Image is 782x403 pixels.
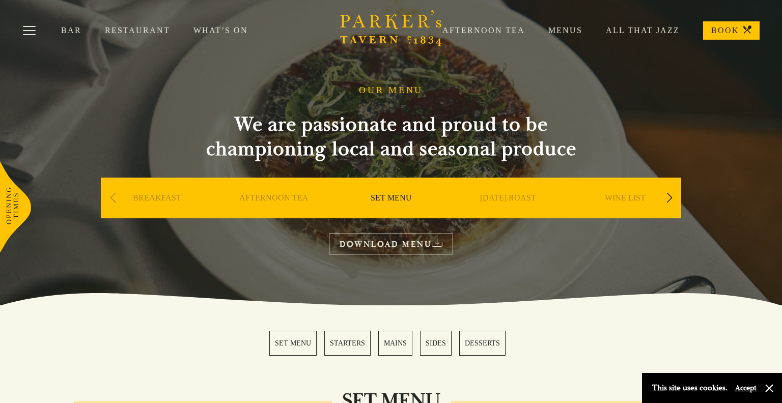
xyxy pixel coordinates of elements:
a: 3 / 5 [378,331,412,356]
div: 5 / 9 [569,178,681,249]
div: Previous slide [106,187,120,209]
button: Accept [735,383,757,393]
a: 1 / 5 [269,331,317,356]
a: [DATE] ROAST [480,193,536,234]
a: SET MENU [371,193,412,234]
a: BREAKFAST [133,193,181,234]
a: WINE LIST [605,193,646,234]
a: DOWNLOAD MENU [329,234,453,254]
div: 3 / 9 [335,178,447,249]
div: Next slide [662,187,676,209]
a: 2 / 5 [324,331,371,356]
a: AFTERNOON TEA [239,193,309,234]
div: 4 / 9 [452,178,564,249]
div: 2 / 9 [218,178,330,249]
h1: OUR MENU [359,85,423,96]
p: This site uses cookies. [652,381,728,395]
div: 1 / 9 [101,178,213,249]
a: 4 / 5 [420,331,452,356]
h2: We are passionate and proud to be championing local and seasonal produce [187,112,595,161]
a: 5 / 5 [459,331,506,356]
button: Close and accept [764,383,774,393]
